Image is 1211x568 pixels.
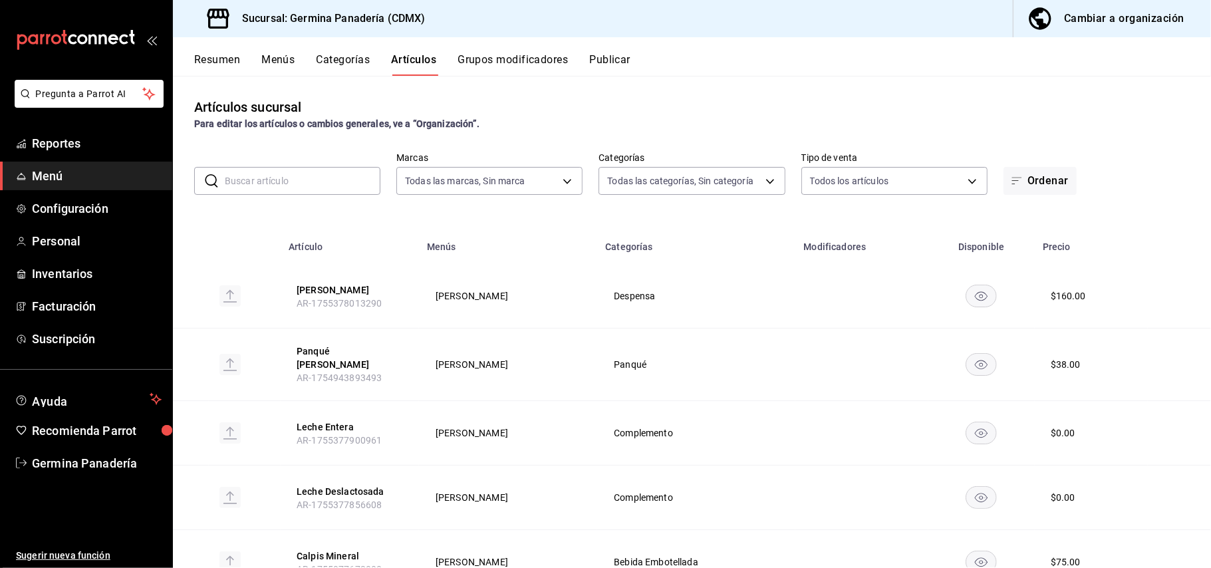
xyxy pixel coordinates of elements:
span: AR-1755378013290 [297,298,382,309]
span: AR-1754943893493 [297,372,382,383]
span: Todas las categorías, Sin categoría [607,174,753,188]
button: edit-product-location [297,345,403,371]
span: Personal [32,232,162,250]
a: Pregunta a Parrot AI [9,96,164,110]
button: Pregunta a Parrot AI [15,80,164,108]
span: Todos los artículos [810,174,889,188]
button: availability-product [966,486,997,509]
span: [PERSON_NAME] [436,428,581,438]
div: navigation tabs [194,53,1211,76]
button: edit-product-location [297,485,403,498]
div: $ 0.00 [1051,491,1075,504]
span: Complemento [614,428,779,438]
span: Facturación [32,297,162,315]
span: Panqué [614,360,779,369]
span: Configuración [32,200,162,217]
label: Tipo de venta [801,154,988,163]
span: [PERSON_NAME] [436,557,581,567]
span: [PERSON_NAME] [436,360,581,369]
button: Ordenar [1004,167,1077,195]
span: Ayuda [32,391,144,407]
button: Artículos [391,53,436,76]
button: edit-product-location [297,420,403,434]
th: Modificadores [795,221,928,264]
span: Complemento [614,493,779,502]
button: Resumen [194,53,240,76]
div: $ 160.00 [1051,289,1086,303]
button: Publicar [589,53,630,76]
div: $ 0.00 [1051,426,1075,440]
div: Artículos sucursal [194,97,301,117]
button: Menús [261,53,295,76]
span: Menú [32,167,162,185]
th: Precio [1035,221,1148,264]
span: Germina Panadería [32,454,162,472]
span: Inventarios [32,265,162,283]
label: Categorías [599,154,785,163]
span: Recomienda Parrot [32,422,162,440]
div: Cambiar a organización [1064,9,1184,28]
span: Reportes [32,134,162,152]
span: AR-1755377900961 [297,435,382,446]
th: Menús [419,221,597,264]
th: Disponible [928,221,1035,264]
h3: Sucursal: Germina Panadería (CDMX) [231,11,425,27]
span: [PERSON_NAME] [436,493,581,502]
button: open_drawer_menu [146,35,157,45]
strong: Para editar los artículos o cambios generales, ve a “Organización”. [194,118,479,129]
span: Todas las marcas, Sin marca [405,174,525,188]
div: $ 38.00 [1051,358,1081,371]
label: Marcas [396,154,583,163]
span: Pregunta a Parrot AI [36,87,143,101]
button: Grupos modificadores [458,53,568,76]
button: Categorías [317,53,370,76]
span: Sugerir nueva función [16,549,162,563]
span: Despensa [614,291,779,301]
button: edit-product-location [297,549,403,563]
span: Suscripción [32,330,162,348]
button: edit-product-location [297,283,403,297]
button: availability-product [966,285,997,307]
span: Bebida Embotellada [614,557,779,567]
button: availability-product [966,422,997,444]
span: AR-1755377856608 [297,499,382,510]
span: [PERSON_NAME] [436,291,581,301]
th: Categorías [597,221,795,264]
button: availability-product [966,353,997,376]
input: Buscar artículo [225,168,380,194]
th: Artículo [281,221,419,264]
